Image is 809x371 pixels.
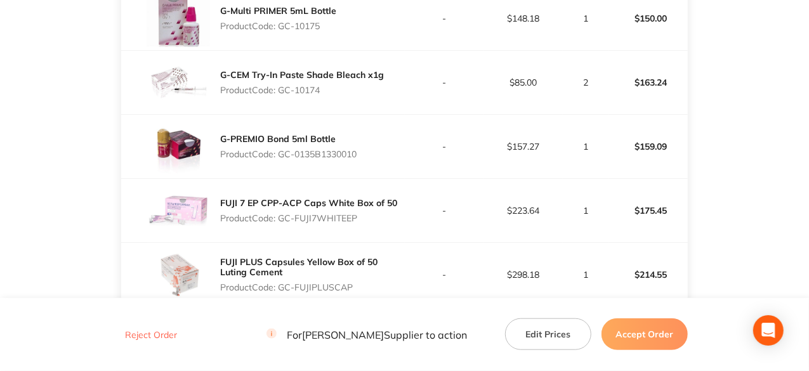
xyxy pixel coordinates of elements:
p: Product Code: GC-FUJI7WHITEEP [220,213,397,223]
p: 1 [563,205,607,216]
p: - [405,270,483,280]
div: Open Intercom Messenger [753,315,784,346]
p: For [PERSON_NAME] Supplier to action [266,329,467,341]
img: OXFxMXlnYw [147,243,210,306]
p: $148.18 [484,13,562,23]
p: - [405,205,483,216]
p: $163.24 [609,67,687,98]
button: Accept Order [602,318,688,350]
p: Product Code: GC-10174 [220,85,384,95]
p: $85.00 [484,77,562,88]
p: 2 [563,77,607,88]
p: 1 [563,13,607,23]
p: - [405,77,483,88]
button: Edit Prices [505,318,591,350]
p: Product Code: GC-10175 [220,21,336,31]
p: Product Code: GC-FUJIPLUSCAP [220,282,404,292]
a: FUJI 7 EP CPP-ACP Caps White Box of 50 [220,197,397,209]
a: FUJI PLUS Capsules Yellow Box of 50 Luting Cement [220,256,378,278]
img: bno2amExdg [147,115,210,178]
p: $223.64 [484,205,562,216]
p: $175.45 [609,195,687,226]
p: $157.27 [484,141,562,152]
p: Product Code: GC-0135B1330010 [220,149,357,159]
p: $298.18 [484,270,562,280]
p: $214.55 [609,259,687,290]
img: ZmQ4OWs1OA [147,179,210,242]
p: $159.09 [609,131,687,162]
p: - [405,13,483,23]
p: 1 [563,270,607,280]
button: Reject Order [121,329,181,341]
a: G-CEM Try-In Paste Shade Bleach x1g [220,69,384,81]
img: ejltaHN0MA [147,51,210,114]
p: 1 [563,141,607,152]
p: $150.00 [609,3,687,34]
p: - [405,141,483,152]
a: G-PREMIO Bond 5ml Bottle [220,133,336,145]
a: G-Multi PRIMER 5mL Bottle [220,5,336,16]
